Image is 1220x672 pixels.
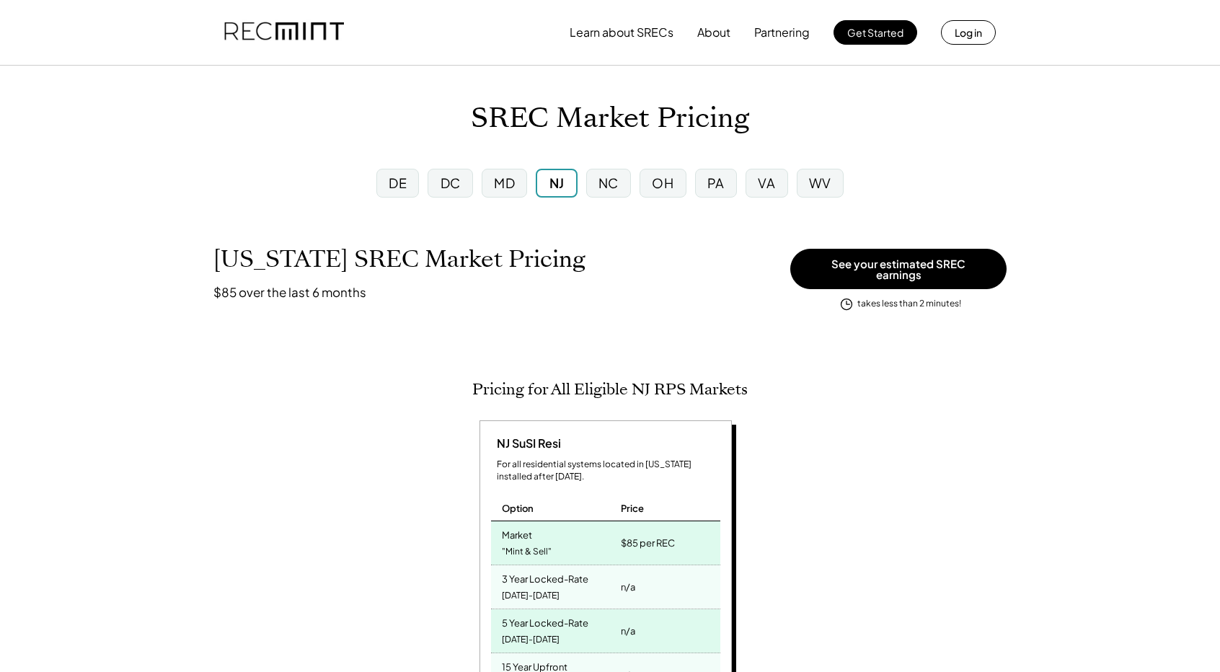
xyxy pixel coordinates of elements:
[502,525,532,541] div: Market
[213,284,366,300] h3: $85 over the last 6 months
[621,533,675,553] div: $85 per REC
[570,18,673,47] button: Learn about SRECs
[494,174,515,192] div: MD
[834,20,917,45] button: Get Started
[497,459,720,483] div: For all residential systems located in [US_STATE] installed after [DATE].
[857,298,961,310] div: takes less than 2 minutes!
[224,8,344,57] img: recmint-logotype%403x.png
[758,174,775,192] div: VA
[502,630,560,650] div: [DATE]-[DATE]
[621,577,635,597] div: n/a
[213,245,585,273] h1: [US_STATE] SREC Market Pricing
[621,502,644,515] div: Price
[502,586,560,606] div: [DATE]-[DATE]
[389,174,407,192] div: DE
[598,174,619,192] div: NC
[697,18,730,47] button: About
[652,174,673,192] div: OH
[502,613,588,629] div: 5 Year Locked-Rate
[621,621,635,641] div: n/a
[549,174,565,192] div: NJ
[491,436,561,451] div: NJ SuSI Resi
[707,174,725,192] div: PA
[502,569,588,585] div: 3 Year Locked-Rate
[502,542,552,562] div: "Mint & Sell"
[471,102,749,136] h1: SREC Market Pricing
[809,174,831,192] div: WV
[790,249,1007,289] button: See your estimated SREC earnings
[472,380,748,399] h2: Pricing for All Eligible NJ RPS Markets
[754,18,810,47] button: Partnering
[502,502,534,515] div: Option
[941,20,996,45] button: Log in
[441,174,461,192] div: DC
